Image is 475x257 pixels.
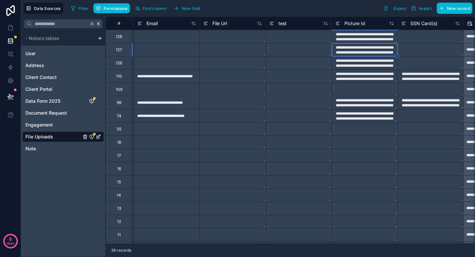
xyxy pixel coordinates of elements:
[116,34,122,39] div: 128
[9,236,12,242] p: 8
[409,3,434,14] button: Import
[93,3,132,13] a: Permissions
[96,21,101,26] span: K
[117,153,121,158] div: 17
[117,219,121,224] div: 12
[34,6,61,11] span: Data Sources
[419,6,432,11] span: Import
[434,3,472,14] a: New record
[344,20,365,27] span: Picture Id
[117,206,121,211] div: 13
[117,232,121,238] div: 11
[24,3,63,14] button: Data Sources
[7,239,15,248] p: days
[394,6,406,11] span: Export
[111,21,127,26] div: #
[117,127,121,132] div: 55
[117,113,121,119] div: 74
[117,140,121,145] div: 18
[104,6,127,11] span: Permissions
[116,47,122,53] div: 127
[116,60,122,66] div: 126
[116,87,122,92] div: 109
[117,193,121,198] div: 14
[278,20,287,27] span: test
[212,20,227,27] span: File Url
[447,6,470,11] span: New record
[143,6,167,11] span: Find column
[117,100,121,105] div: 99
[381,3,409,14] button: Export
[117,166,121,171] div: 16
[116,74,122,79] div: 110
[133,3,169,13] button: Find column
[146,20,158,27] span: Email
[93,3,130,13] button: Permissions
[410,20,437,27] span: SSN Card(s)
[182,6,201,11] span: New field
[79,6,89,11] span: Filter
[111,248,131,253] span: 26 records
[117,179,121,185] div: 15
[68,3,91,13] button: Filter
[437,3,472,14] button: New record
[172,3,203,13] button: New field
